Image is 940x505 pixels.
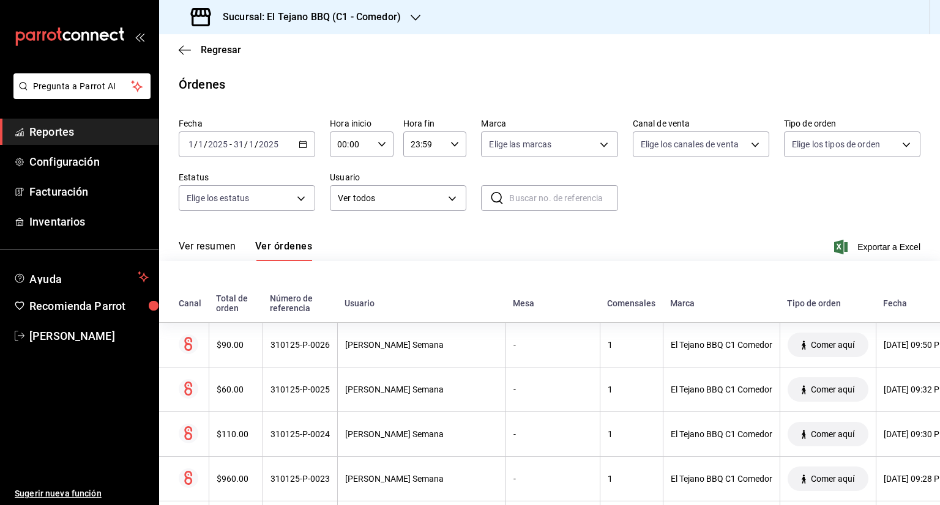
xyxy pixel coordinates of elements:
[513,429,592,439] div: -
[608,429,655,439] div: 1
[179,240,236,261] button: Ver resumen
[207,139,228,149] input: ----
[248,139,255,149] input: --
[607,298,655,308] div: Comensales
[255,240,312,261] button: Ver órdenes
[509,186,617,210] input: Buscar no. de referencia
[217,385,255,394] div: $60.00
[29,123,149,140] span: Reportes
[15,487,149,500] span: Sugerir nueva función
[179,298,201,308] div: Canal
[217,429,255,439] div: $110.00
[806,385,859,394] span: Comer aquí
[345,340,498,350] div: [PERSON_NAME] Semana
[255,139,258,149] span: /
[216,293,255,313] div: Total de orden
[338,192,444,205] span: Ver todos
[198,139,204,149] input: --
[330,119,394,128] label: Hora inicio
[217,474,255,484] div: $960.00
[213,10,401,24] h3: Sucursal: El Tejano BBQ (C1 - Comedor)
[330,173,466,182] label: Usuario
[179,240,312,261] div: navigation tabs
[608,385,655,394] div: 1
[201,44,241,56] span: Regresar
[29,153,149,170] span: Configuración
[806,429,859,439] span: Comer aquí
[641,138,739,150] span: Elige los canales de venta
[806,474,859,484] span: Comer aquí
[608,340,655,350] div: 1
[671,385,772,394] div: El Tejano BBQ C1 Comedor
[179,173,315,182] label: Estatus
[792,138,880,150] span: Elige los tipos de orden
[481,119,617,128] label: Marca
[29,183,149,200] span: Facturación
[671,429,772,439] div: El Tejano BBQ C1 Comedor
[233,139,244,149] input: --
[513,298,592,308] div: Mesa
[345,429,498,439] div: [PERSON_NAME] Semana
[179,44,241,56] button: Regresar
[33,80,132,93] span: Pregunta a Parrot AI
[837,240,920,254] button: Exportar a Excel
[29,298,149,314] span: Recomienda Parrot
[29,270,133,284] span: Ayuda
[204,139,207,149] span: /
[270,385,330,394] div: 310125-P-0025
[270,340,330,350] div: 310125-P-0026
[403,119,467,128] label: Hora fin
[29,213,149,230] span: Inventarios
[179,119,315,128] label: Fecha
[787,298,868,308] div: Tipo de orden
[217,340,255,350] div: $90.00
[179,75,225,94] div: Órdenes
[671,474,772,484] div: El Tejano BBQ C1 Comedor
[784,119,920,128] label: Tipo de orden
[345,385,498,394] div: [PERSON_NAME] Semana
[633,119,769,128] label: Canal de venta
[244,139,248,149] span: /
[608,474,655,484] div: 1
[270,474,330,484] div: 310125-P-0023
[13,73,151,99] button: Pregunta a Parrot AI
[258,139,279,149] input: ----
[188,139,194,149] input: --
[670,298,772,308] div: Marca
[29,328,149,344] span: [PERSON_NAME]
[9,89,151,101] a: Pregunta a Parrot AI
[187,192,249,204] span: Elige los estatus
[671,340,772,350] div: El Tejano BBQ C1 Comedor
[513,385,592,394] div: -
[489,138,551,150] span: Elige las marcas
[513,340,592,350] div: -
[345,474,498,484] div: [PERSON_NAME] Semana
[806,340,859,350] span: Comer aquí
[194,139,198,149] span: /
[229,139,232,149] span: -
[270,293,330,313] div: Número de referencia
[135,32,144,42] button: open_drawer_menu
[345,298,498,308] div: Usuario
[513,474,592,484] div: -
[270,429,330,439] div: 310125-P-0024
